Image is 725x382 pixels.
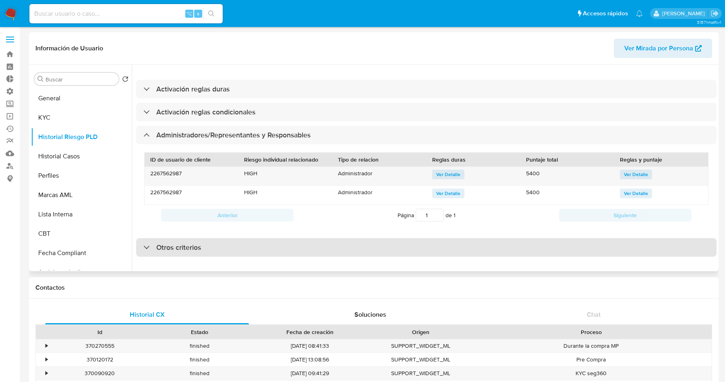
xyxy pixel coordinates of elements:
div: HIGH [238,167,332,185]
button: Ver Detalle [620,170,652,179]
button: KYC [31,108,132,127]
h3: Otros criterios [156,243,201,252]
div: Administradores/Representantes y Responsables [136,126,717,144]
h3: Administradores/Representantes y Responsables [156,131,311,139]
h3: Activación reglas condicionales [156,108,255,116]
div: [DATE] 08:41:33 [249,339,371,353]
div: Puntaje total [526,156,609,164]
button: Historial Riesgo PLD [31,127,132,147]
button: search-icon [203,8,220,19]
div: Tipo de relacion [338,156,420,164]
strong: 1000 / 1000 [331,58,362,67]
div: Otros criterios [136,238,717,257]
div: 5400 [520,167,614,185]
button: Marcas AML [31,185,132,205]
div: finished [149,339,249,353]
button: Lista Interna [31,205,132,224]
div: SUPPORT_WIDGET_ML [371,339,470,353]
button: Historial Casos [31,147,132,166]
span: Ver Detalle [436,170,460,179]
div: 370270555 [50,339,149,353]
span: ⌥ [186,10,192,17]
div: finished [149,367,249,380]
div: • [46,342,48,350]
button: Ver Mirada por Persona [614,39,712,58]
div: Reglas duras [432,156,515,164]
button: Volver al orden por defecto [122,76,128,85]
span: Historial CX [130,310,165,319]
a: Notificaciones [636,10,643,17]
span: 1 [454,211,456,219]
button: General [31,89,132,108]
span: Soluciones [354,310,386,319]
div: Activación reglas duras [136,80,717,98]
button: CBT [31,224,132,243]
div: [DATE] 09:41:29 [249,367,371,380]
div: KYC seg360 [470,367,712,380]
button: Ver Detalle [432,170,464,179]
button: Buscar [37,76,44,82]
div: Estado [155,328,243,336]
span: Página de [398,209,456,222]
span: Ver Detalle [624,170,648,179]
div: Origen [377,328,465,336]
p: federico.luaces@mercadolibre.com [662,10,708,17]
div: Id [56,328,144,336]
div: [DATE] 13:08:56 [249,353,371,366]
input: Buscar usuario o caso... [29,8,223,19]
input: Buscar [46,76,116,83]
div: Administrador [332,167,426,185]
span: Chat [587,310,601,319]
div: Proceso [476,328,706,336]
span: Ver Mirada por Persona [624,39,693,58]
h1: Contactos [35,284,712,292]
div: Administrador [332,186,426,204]
div: Activación reglas condicionales [136,103,717,121]
div: finished [149,353,249,366]
div: SUPPORT_WIDGET_ML [371,353,470,366]
div: Durante la compra MP [470,339,712,353]
h3: Activación reglas duras [156,85,230,93]
div: 370120172 [50,353,149,366]
div: • [46,356,48,363]
div: Fecha de creación [255,328,365,336]
span: s [197,10,199,17]
div: 370090920 [50,367,149,380]
div: • [46,370,48,377]
button: Anterior [161,209,294,222]
div: SUPPORT_WIDGET_ML [371,367,470,380]
div: ID de usuario de cliente [150,156,233,164]
button: Anticipos de dinero [31,263,132,282]
span: Accesos rápidos [583,9,628,18]
button: Fecha Compliant [31,243,132,263]
div: HIGH [238,186,332,204]
span: Ver Detalle [624,189,648,197]
div: 5400 [520,186,614,204]
h1: Información de Usuario [35,44,103,52]
div: Reglas y puntaje [620,156,702,164]
button: Ver Detalle [620,189,652,198]
a: Salir [710,9,719,18]
button: Ver Detalle [432,189,464,198]
button: Perfiles [31,166,132,185]
span: Ver Detalle [436,189,460,197]
div: Riesgo individual relacionado [244,156,327,164]
button: Siguiente [559,209,692,222]
strong: 1500 / 1500 [144,58,175,67]
div: Pre Compra [470,353,712,366]
div: 2267562987 [145,167,238,185]
div: 2267562987 [145,186,238,204]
